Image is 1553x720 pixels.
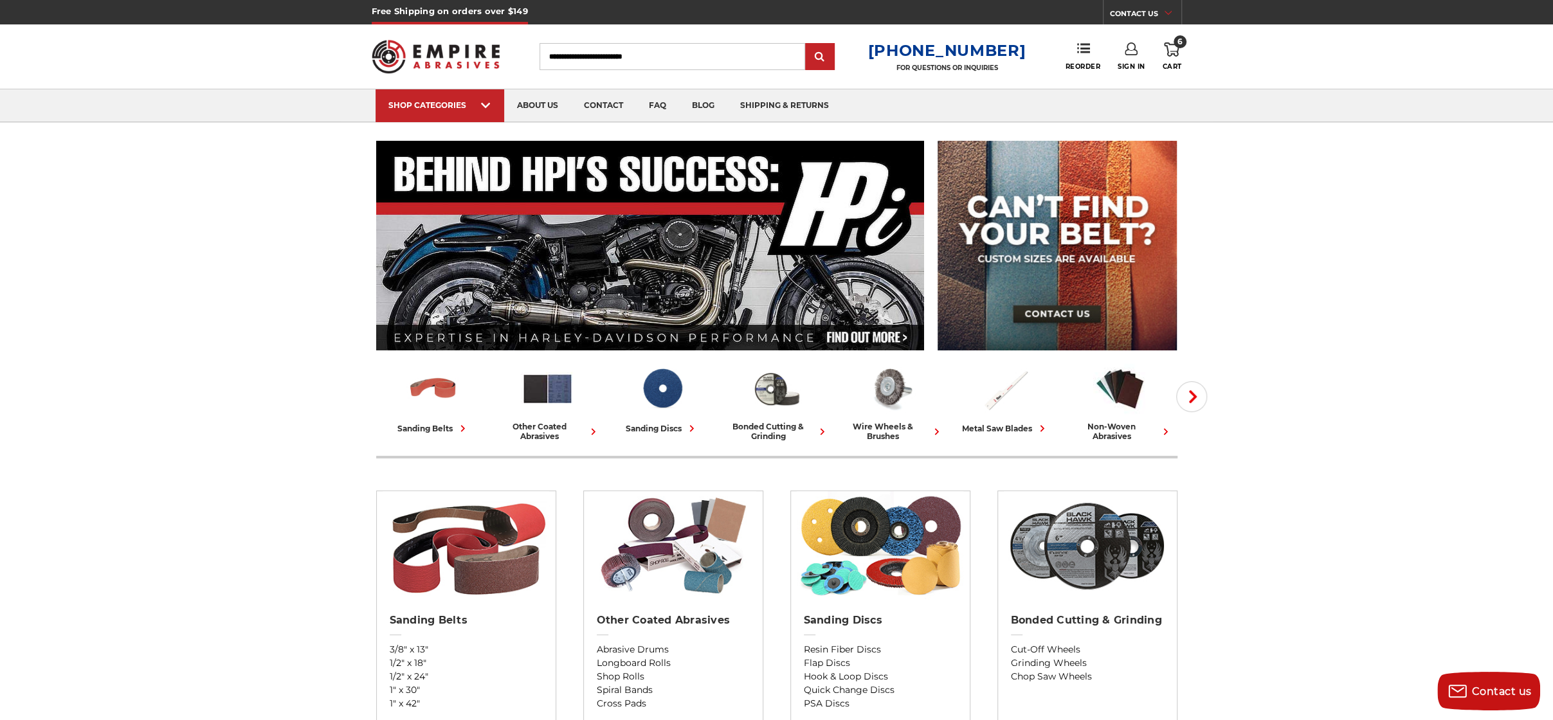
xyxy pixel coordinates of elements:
[938,141,1177,350] img: promo banner for custom belts.
[496,362,600,441] a: other coated abrasives
[867,64,1026,72] p: FOR QUESTIONS OR INQUIRIES
[804,683,957,697] a: Quick Change Discs
[1093,362,1147,415] img: Non-woven Abrasives
[597,670,750,683] a: Shop Rolls
[571,89,636,122] a: contact
[804,614,957,627] h2: Sanding Discs
[750,362,803,415] img: Bonded Cutting & Grinding
[597,683,750,697] a: Spiral Bands
[597,656,750,670] a: Longboard Rolls
[1118,62,1145,71] span: Sign In
[864,362,918,415] img: Wire Wheels & Brushes
[867,41,1026,60] a: [PHONE_NUMBER]
[979,362,1032,415] img: Metal Saw Blades
[397,422,469,435] div: sanding belts
[1011,670,1164,683] a: Chop Saw Wheels
[839,362,943,441] a: wire wheels & brushes
[390,656,543,670] a: 1/2" x 18"
[376,141,925,350] img: Banner for an interview featuring Horsepower Inc who makes Harley performance upgrades featured o...
[372,32,500,82] img: Empire Abrasives
[1472,685,1532,697] span: Contact us
[1011,643,1164,656] a: Cut-Off Wheels
[496,422,600,441] div: other coated abrasives
[1174,35,1186,48] span: 6
[636,89,679,122] a: faq
[954,362,1058,435] a: metal saw blades
[406,362,460,415] img: Sanding Belts
[1068,422,1172,441] div: non-woven abrasives
[383,491,549,600] img: Sanding Belts
[390,643,543,656] a: 3/8" x 13"
[1176,381,1207,412] button: Next
[1162,62,1181,71] span: Cart
[388,100,491,110] div: SHOP CATEGORIES
[1162,42,1181,71] a: 6 Cart
[390,697,543,710] a: 1" x 42"
[804,656,957,670] a: Flap Discs
[1065,62,1100,71] span: Reorder
[839,422,943,441] div: wire wheels & brushes
[521,362,574,415] img: Other Coated Abrasives
[1011,614,1164,627] h2: Bonded Cutting & Grinding
[390,614,543,627] h2: Sanding Belts
[1065,42,1100,70] a: Reorder
[381,362,486,435] a: sanding belts
[1011,656,1164,670] a: Grinding Wheels
[390,670,543,683] a: 1/2" x 24"
[590,491,756,600] img: Other Coated Abrasives
[390,683,543,697] a: 1" x 30"
[807,44,833,70] input: Submit
[597,697,750,710] a: Cross Pads
[1004,491,1170,600] img: Bonded Cutting & Grinding
[962,422,1049,435] div: metal saw blades
[725,362,829,441] a: bonded cutting & grinding
[597,614,750,627] h2: Other Coated Abrasives
[797,491,963,600] img: Sanding Discs
[626,422,698,435] div: sanding discs
[610,362,714,435] a: sanding discs
[804,670,957,683] a: Hook & Loop Discs
[804,643,957,656] a: Resin Fiber Discs
[804,697,957,710] a: PSA Discs
[1068,362,1172,441] a: non-woven abrasives
[597,643,750,656] a: Abrasive Drums
[635,362,689,415] img: Sanding Discs
[727,89,842,122] a: shipping & returns
[725,422,829,441] div: bonded cutting & grinding
[504,89,571,122] a: about us
[1110,6,1181,24] a: CONTACT US
[1437,672,1540,710] button: Contact us
[679,89,727,122] a: blog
